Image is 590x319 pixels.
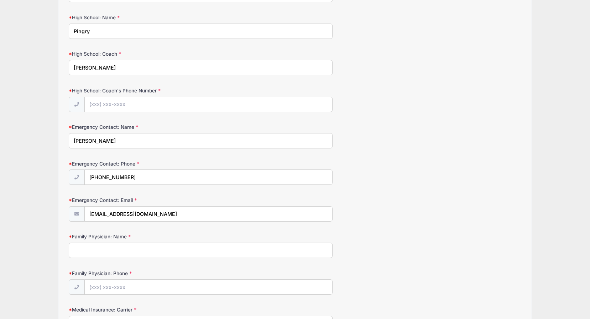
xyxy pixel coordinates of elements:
label: High School: Coach's Phone Number [69,87,219,94]
label: Medical Insurance: Carrier [69,306,219,313]
input: (xxx) xxx-xxxx [84,97,333,112]
input: email@email.com [84,206,333,222]
input: (xxx) xxx-xxxx [84,169,333,185]
label: Emergency Contact: Name [69,123,219,131]
label: High School: Coach [69,50,219,57]
label: Emergency Contact: Email [69,197,219,204]
label: Emergency Contact: Phone [69,160,219,167]
label: Family Physician: Phone [69,270,219,277]
input: (xxx) xxx-xxxx [84,279,333,295]
label: Family Physician: Name [69,233,219,240]
label: High School: Name [69,14,219,21]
